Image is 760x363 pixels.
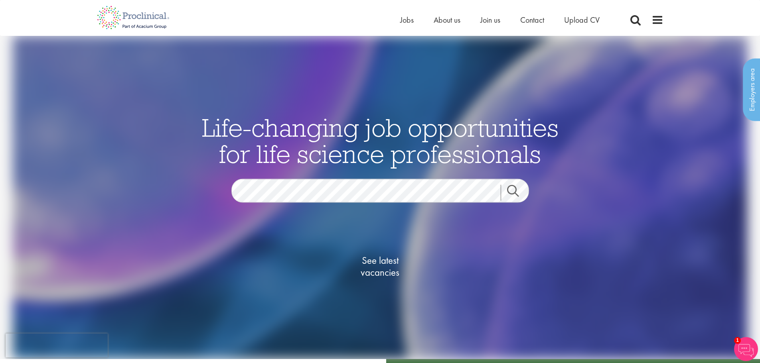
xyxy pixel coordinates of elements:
[202,112,559,170] span: Life-changing job opportunities for life science professionals
[340,223,420,310] a: See latestvacancies
[434,15,460,25] a: About us
[501,185,535,201] a: Job search submit button
[6,334,108,357] iframe: reCAPTCHA
[480,15,500,25] a: Join us
[734,337,758,361] img: Chatbot
[734,337,741,344] span: 1
[564,15,600,25] a: Upload CV
[340,255,420,279] span: See latest vacancies
[12,36,748,359] img: candidate home
[520,15,544,25] a: Contact
[400,15,414,25] a: Jobs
